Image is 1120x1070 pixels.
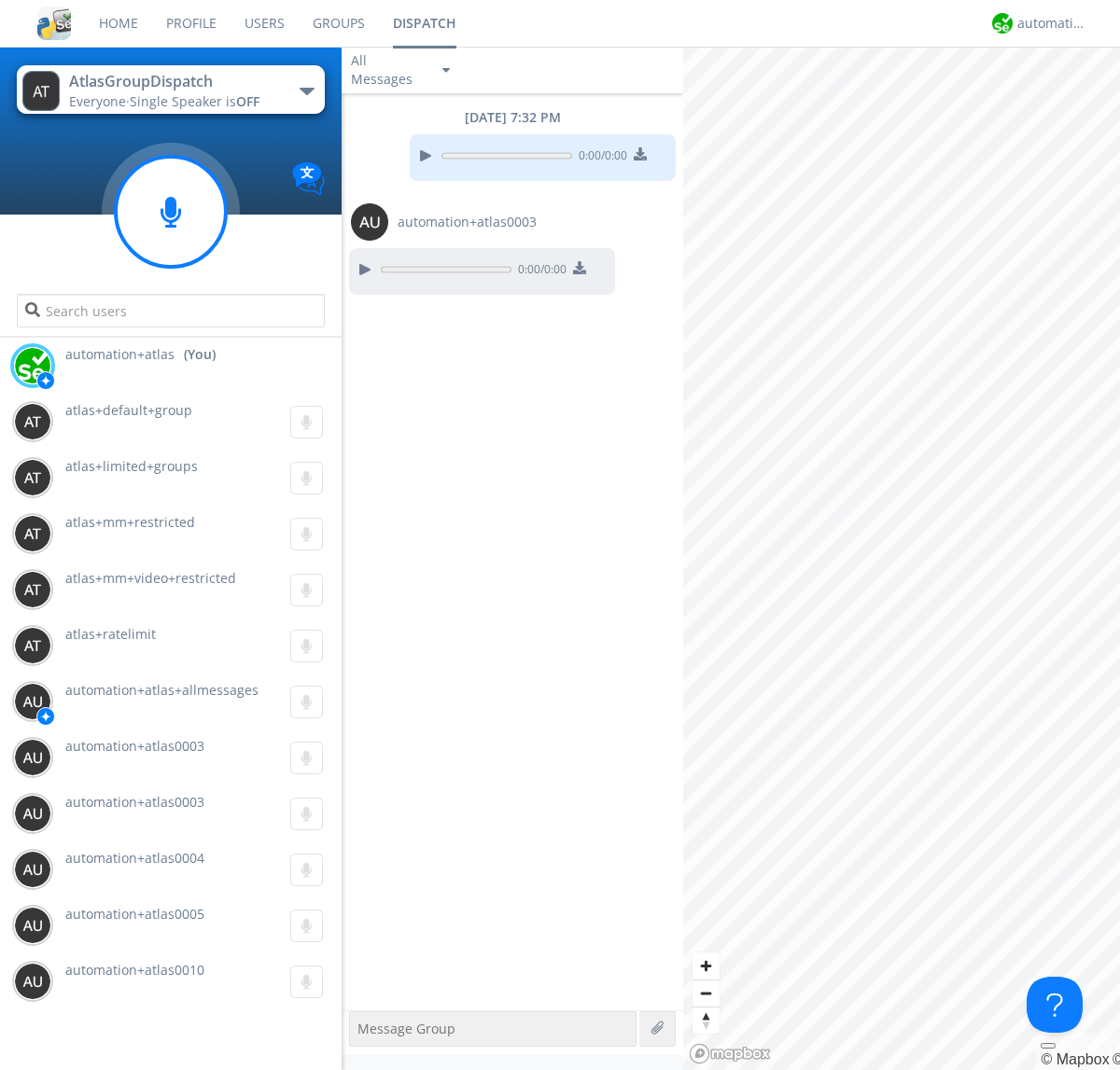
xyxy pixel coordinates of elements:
[65,793,204,811] span: automation+atlas0003
[37,7,71,40] img: cddb5a64eb264b2086981ab96f4c1ba7
[573,261,586,274] img: download media button
[398,213,537,231] span: automation+atlas0003
[14,851,51,888] img: 373638.png
[236,92,259,110] span: OFF
[65,569,236,587] span: atlas+mm+video+restricted
[442,68,450,73] img: caret-down-sm.svg
[14,459,51,496] img: 373638.png
[14,683,51,720] img: 373638.png
[511,261,567,282] span: 0:00 / 0:00
[14,403,51,440] img: 373638.png
[572,147,627,168] span: 0:00 / 0:00
[1041,1051,1109,1067] a: Mapbox
[689,1043,771,1064] a: Mapbox logo
[693,952,720,980] button: Zoom in
[693,980,720,1007] button: Zoom out
[14,963,51,1000] img: 373638.png
[65,401,192,419] span: atlas+default+group
[292,162,325,195] img: Translation enabled
[693,1007,720,1034] button: Reset bearing to north
[17,65,324,114] button: AtlasGroupDispatchEveryone·Single Speaker isOFF
[14,795,51,832] img: 373638.png
[14,627,51,664] img: 373638.png
[130,92,259,110] span: Single Speaker is
[351,51,426,89] div: All Messages
[14,739,51,776] img: 373638.png
[992,13,1013,34] img: d2d01cd9b4174d08988066c6d424eccd
[693,980,720,1007] span: Zoom out
[1027,977,1083,1033] iframe: Toggle Customer Support
[69,92,279,111] div: Everyone ·
[65,681,259,699] span: automation+atlas+allmessages
[634,147,647,160] img: download media button
[22,71,60,111] img: 373638.png
[1041,1043,1056,1049] button: Toggle attribution
[1017,14,1087,33] div: automation+atlas
[65,345,175,364] span: automation+atlas
[69,71,279,92] div: AtlasGroupDispatch
[65,513,195,531] span: atlas+mm+restricted
[14,347,51,384] img: d2d01cd9b4174d08988066c6d424eccd
[184,345,216,364] div: (You)
[693,1007,720,1034] span: Reset bearing to north
[65,961,204,979] span: automation+atlas0010
[65,625,156,643] span: atlas+ratelimit
[14,515,51,552] img: 373638.png
[17,294,324,327] input: Search users
[65,457,198,475] span: atlas+limited+groups
[65,737,204,755] span: automation+atlas0003
[65,849,204,867] span: automation+atlas0004
[14,907,51,944] img: 373638.png
[65,905,204,923] span: automation+atlas0005
[342,108,683,127] div: [DATE] 7:32 PM
[351,203,388,241] img: 373638.png
[14,571,51,608] img: 373638.png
